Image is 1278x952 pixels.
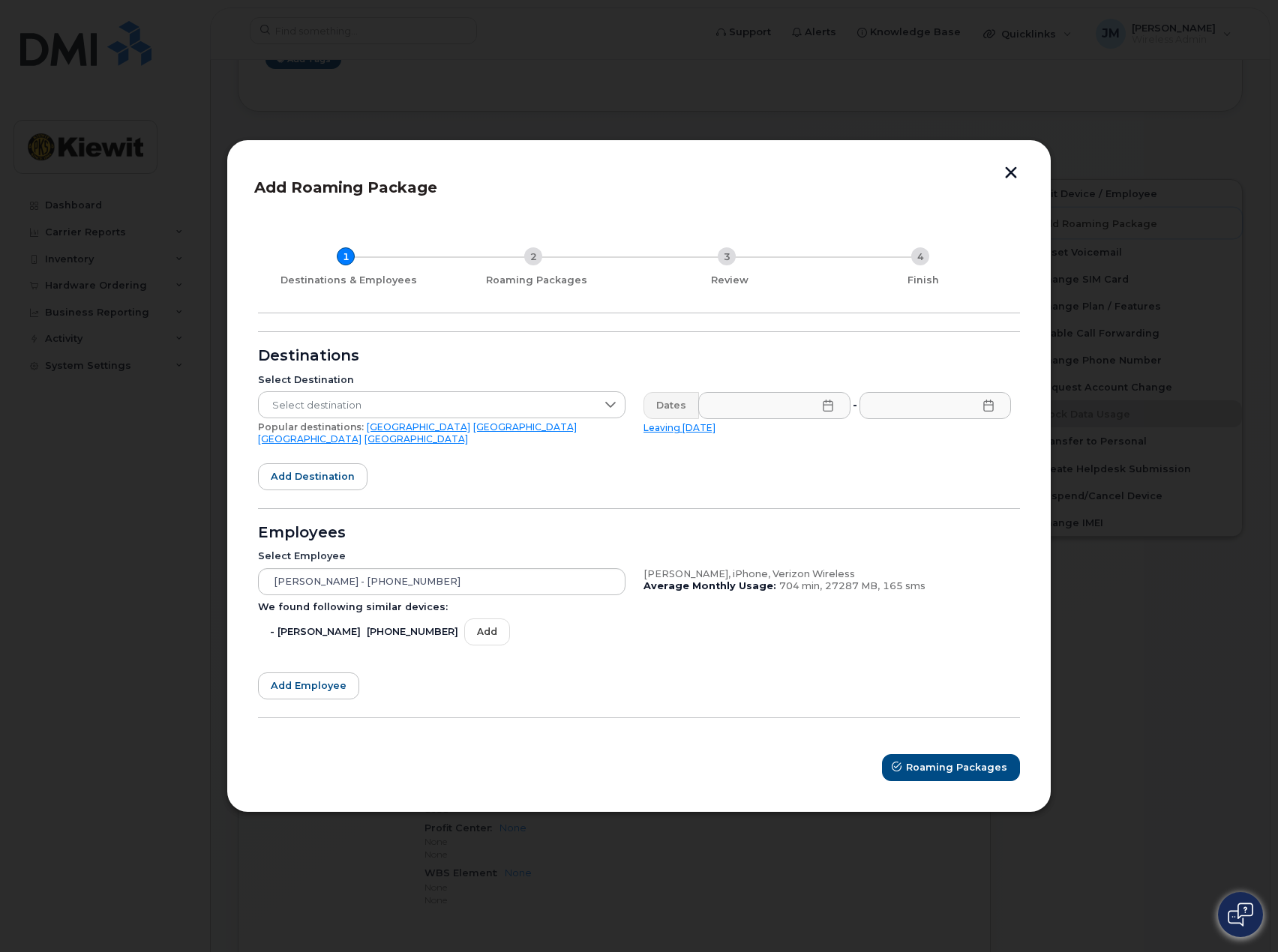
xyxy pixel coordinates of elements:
span: Add destination [271,469,355,483]
input: Please fill out this field [698,392,850,419]
button: Add employee [258,672,359,699]
div: Employees [258,527,1020,539]
span: 165 sms [883,580,925,591]
div: We found following similar devices: [258,601,625,613]
span: Select destination [259,392,596,419]
a: [GEOGRAPHIC_DATA] [258,433,361,445]
span: [PHONE_NUMBER] [367,626,458,638]
span: Add Roaming Package [254,178,437,196]
span: 27287 MB, [825,580,880,591]
b: Average Monthly Usage: [643,580,776,591]
span: 704 min, [779,580,822,591]
a: [GEOGRAPHIC_DATA] [367,421,470,433]
div: Finish [832,274,1014,286]
button: Add destination [258,463,367,490]
a: Leaving [DATE] [643,422,715,433]
input: Please fill out this field [859,392,1012,419]
span: Add employee [271,678,346,693]
input: Search device [258,568,625,595]
div: 2 [524,247,542,265]
button: Add [464,618,510,645]
div: Select Destination [258,374,625,386]
div: [PERSON_NAME], iPhone, Verizon Wireless [643,568,1011,580]
span: Roaming Packages [906,760,1007,774]
button: Roaming Packages [882,754,1020,781]
span: Popular destinations: [258,421,364,433]
div: Destinations [258,350,1020,362]
div: 4 [911,247,929,265]
div: Roaming Packages [445,274,627,286]
div: - [850,392,860,419]
div: Select Employee [258,550,625,562]
a: [GEOGRAPHIC_DATA] [364,433,468,445]
span: - [PERSON_NAME] [270,626,361,638]
div: Review [639,274,820,286]
div: 3 [718,247,736,265]
img: Open chat [1228,903,1253,927]
a: [GEOGRAPHIC_DATA] [473,421,577,433]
